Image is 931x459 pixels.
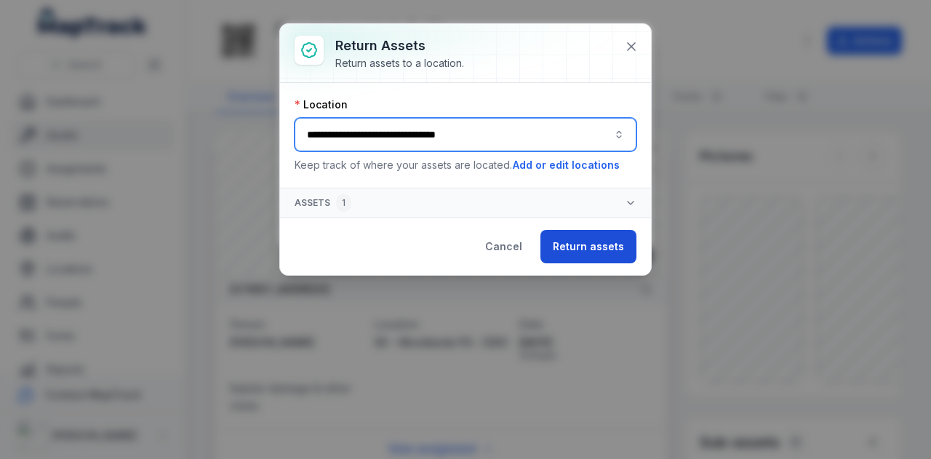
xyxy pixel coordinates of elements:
button: Return assets [540,230,636,263]
button: Assets1 [280,188,651,217]
label: Location [295,97,348,112]
span: Assets [295,194,351,212]
button: Cancel [473,230,535,263]
p: Keep track of where your assets are located. [295,157,636,173]
h3: Return assets [335,36,464,56]
div: Return assets to a location. [335,56,464,71]
div: 1 [336,194,351,212]
button: Add or edit locations [512,157,620,173]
